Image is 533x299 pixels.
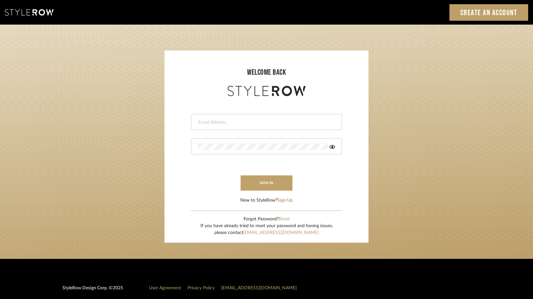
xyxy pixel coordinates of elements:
[149,286,181,290] a: User Agreement
[200,223,333,236] div: If you have already tried to reset your password and having issues, please contact
[62,285,123,297] div: StyleRow Design Corp. ©2025
[171,67,362,78] div: welcome back
[279,216,290,223] button: Reset
[449,4,528,21] a: Create an Account
[198,119,334,126] input: Email Address
[277,197,293,204] button: Sign Up
[240,197,293,204] div: New to StyleRow?
[200,216,333,223] div: Forgot Password?
[187,286,215,290] a: Privacy Policy
[221,286,297,290] a: [EMAIL_ADDRESS][DOMAIN_NAME]
[243,230,319,235] a: [EMAIL_ADDRESS][DOMAIN_NAME]
[241,175,292,191] button: sign in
